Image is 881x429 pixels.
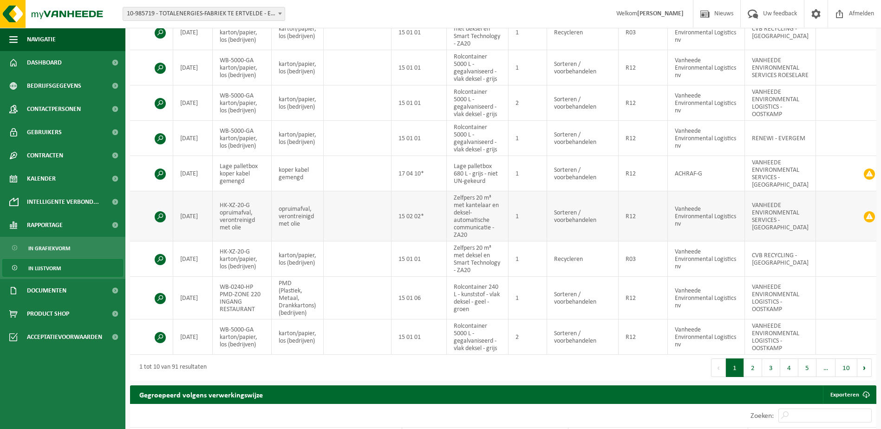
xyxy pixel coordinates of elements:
td: VANHEEDE ENVIRONMENTAL LOGISTICS - OOSTKAMP [745,319,816,355]
td: Rolcontainer 5000 L - gegalvaniseerd - vlak deksel - grijs [447,319,509,355]
td: WB-5000-GA karton/papier, los (bedrijven) [213,50,272,85]
td: Vanheede Environmental Logistics nv [668,85,745,121]
span: In grafiekvorm [28,240,70,257]
label: Zoeken: [750,412,774,420]
td: karton/papier, los (bedrijven) [272,241,324,277]
td: 1 [509,241,547,277]
td: Sorteren / voorbehandelen [547,85,619,121]
strong: [PERSON_NAME] [637,10,684,17]
td: Sorteren / voorbehandelen [547,121,619,156]
button: 10 [835,358,857,377]
td: Vanheede Environmental Logistics nv [668,15,745,50]
td: karton/papier, los (bedrijven) [272,319,324,355]
td: Lage palletbox 680 L - grijs - niet UN-gekeurd [447,156,509,191]
span: Gebruikers [27,121,62,144]
td: karton/papier, los (bedrijven) [272,50,324,85]
td: HK-XZ-20-G karton/papier, los (bedrijven) [213,241,272,277]
td: 15 01 01 [392,50,447,85]
button: 2 [744,358,762,377]
button: Next [857,358,872,377]
span: Contactpersonen [27,97,81,121]
td: opruimafval, verontreinigd met olie [272,191,324,241]
button: 3 [762,358,780,377]
span: Intelligente verbond... [27,190,99,214]
td: VANHEEDE ENVIRONMENTAL SERVICES ROESELARE [745,50,816,85]
td: Vanheede Environmental Logistics nv [668,191,745,241]
td: koper kabel gemengd [272,156,324,191]
a: In lijstvorm [2,259,123,277]
td: Sorteren / voorbehandelen [547,50,619,85]
td: R12 [619,50,668,85]
span: Acceptatievoorwaarden [27,325,102,349]
a: Exporteren [823,385,875,404]
td: [DATE] [173,85,213,121]
td: Vanheede Environmental Logistics nv [668,277,745,319]
td: 15 01 01 [392,319,447,355]
td: Rolcontainer 5000 L - gegalvaniseerd - vlak deksel - grijs [447,50,509,85]
td: Zelfpers 20 m³ met kantelaar en deksel-automatische communicatie - ZA20 [447,191,509,241]
td: ACHRAF-G [668,156,745,191]
td: Recycleren [547,15,619,50]
td: R03 [619,241,668,277]
td: 2 [509,85,547,121]
span: In lijstvorm [28,260,61,277]
td: 1 [509,156,547,191]
td: VANHEEDE ENVIRONMENTAL LOGISTICS - OOSTKAMP [745,85,816,121]
td: WB-0240-HP PMD-ZONE 220 INGANG RESTAURANT [213,277,272,319]
td: R12 [619,319,668,355]
span: Dashboard [27,51,62,74]
td: WB-5000-GA karton/papier, los (bedrijven) [213,121,272,156]
td: 15 02 02* [392,191,447,241]
td: 15 01 01 [392,241,447,277]
td: 15 01 01 [392,15,447,50]
td: [DATE] [173,121,213,156]
span: … [816,358,835,377]
td: [DATE] [173,241,213,277]
td: 1 [509,277,547,319]
button: 1 [726,358,744,377]
td: Zelfpers 20 m³ met deksel en Smart Technology - ZA20 [447,241,509,277]
div: 1 tot 10 van 91 resultaten [135,359,207,376]
td: [DATE] [173,50,213,85]
td: [DATE] [173,156,213,191]
span: Bedrijfsgegevens [27,74,81,97]
td: 1 [509,191,547,241]
td: [DATE] [173,319,213,355]
td: [DATE] [173,191,213,241]
td: Lage palletbox koper kabel gemengd [213,156,272,191]
td: R12 [619,85,668,121]
td: Zelfpers 20 m³ met deksel en Smart Technology - ZA20 [447,15,509,50]
button: Previous [711,358,726,377]
td: Vanheede Environmental Logistics nv [668,319,745,355]
td: 15 01 06 [392,277,447,319]
span: Product Shop [27,302,69,325]
td: 1 [509,15,547,50]
td: karton/papier, los (bedrijven) [272,85,324,121]
td: Vanheede Environmental Logistics nv [668,121,745,156]
td: karton/papier, los (bedrijven) [272,15,324,50]
td: Recycleren [547,241,619,277]
td: Rolcontainer 5000 L - gegalvaniseerd - vlak deksel - grijs [447,121,509,156]
td: 1 [509,121,547,156]
span: Documenten [27,279,66,302]
button: 5 [798,358,816,377]
td: CVB RECYCLING - [GEOGRAPHIC_DATA] [745,15,816,50]
td: WB-5000-GA karton/papier, los (bedrijven) [213,85,272,121]
td: Sorteren / voorbehandelen [547,191,619,241]
td: R03 [619,15,668,50]
span: Contracten [27,144,63,167]
td: R12 [619,156,668,191]
td: VANHEEDE ENVIRONMENTAL SERVICES - [GEOGRAPHIC_DATA] [745,191,816,241]
td: Rolcontainer 240 L - kunststof - vlak deksel - geel - groen [447,277,509,319]
td: Sorteren / voorbehandelen [547,277,619,319]
td: CVB RECYCLING - [GEOGRAPHIC_DATA] [745,241,816,277]
td: [DATE] [173,15,213,50]
h2: Gegroepeerd volgens verwerkingswijze [130,385,272,403]
span: Navigatie [27,28,56,51]
td: 15 01 01 [392,121,447,156]
td: Vanheede Environmental Logistics nv [668,241,745,277]
td: Vanheede Environmental Logistics nv [668,50,745,85]
button: 4 [780,358,798,377]
td: R12 [619,277,668,319]
td: HK-XZ-20-G opruimafval, verontreinigd met olie [213,191,272,241]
